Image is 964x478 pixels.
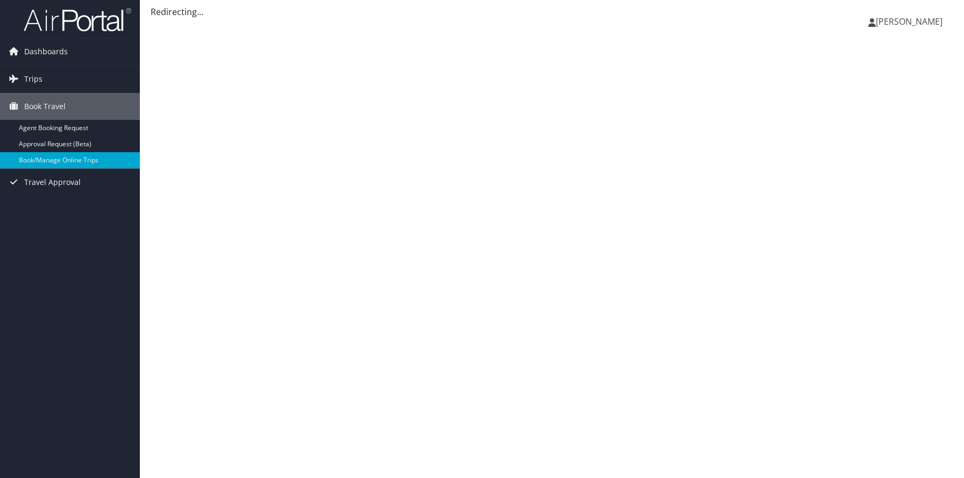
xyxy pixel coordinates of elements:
span: Book Travel [24,93,66,120]
div: Redirecting... [151,5,953,18]
img: airportal-logo.png [24,7,131,32]
span: Travel Approval [24,169,81,196]
span: Dashboards [24,38,68,65]
span: [PERSON_NAME] [876,16,942,27]
span: Trips [24,66,42,92]
a: [PERSON_NAME] [868,5,953,38]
